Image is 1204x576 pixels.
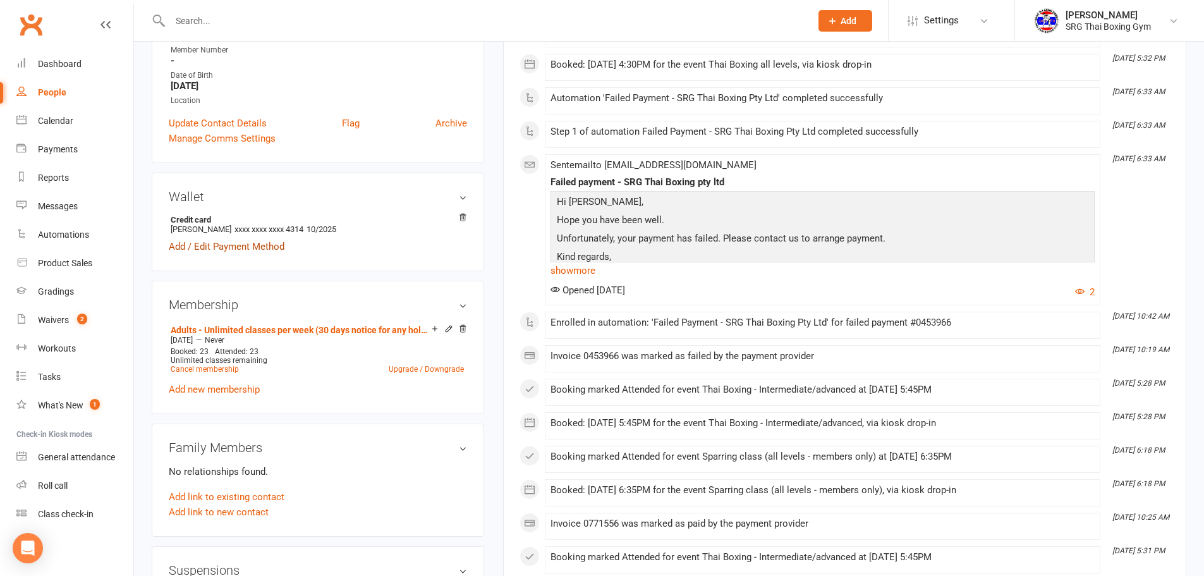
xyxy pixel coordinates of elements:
div: Booking marked Attended for event Thai Boxing - Intermediate/advanced at [DATE] 5:45PM [550,384,1095,395]
p: Kind regards, [554,249,1092,267]
div: People [38,87,66,97]
span: Attended: 23 [215,347,258,356]
button: Add [818,10,872,32]
p: Unfortunately, your payment has failed. Please contact us to arrange payment. [554,231,1092,249]
div: Location [171,95,467,107]
button: 2 [1075,285,1095,300]
a: Gradings [16,278,133,306]
a: Class kiosk mode [16,500,133,529]
a: Add new membership [169,384,260,395]
a: Calendar [16,107,133,135]
div: Calendar [38,116,73,126]
a: Waivers 2 [16,306,133,334]
div: What's New [38,400,83,410]
span: Opened [DATE] [550,285,625,296]
div: Roll call [38,481,68,491]
div: Class check-in [38,509,94,519]
div: Open Intercom Messenger [13,533,43,563]
div: Dashboard [38,59,82,69]
a: Dashboard [16,50,133,78]
strong: Credit card [171,215,461,224]
a: Reports [16,164,133,192]
div: Invoice 0453966 was marked as failed by the payment provider [550,351,1095,362]
a: Messages [16,192,133,221]
i: [DATE] 10:25 AM [1112,513,1169,522]
a: Archive [435,116,467,131]
a: What's New1 [16,391,133,420]
a: Adults - Unlimited classes per week (30 days notice for any hold or cancellation) [171,325,432,335]
i: [DATE] 5:28 PM [1112,379,1165,388]
a: Workouts [16,334,133,363]
div: Automation 'Failed Payment - SRG Thai Boxing Pty Ltd' completed successfully [550,93,1095,104]
div: Failed payment - SRG Thai Boxing pty ltd [550,177,1095,188]
div: — [167,335,467,345]
div: Messages [38,201,78,211]
span: Settings [924,6,959,35]
a: Payments [16,135,133,164]
a: Clubworx [15,9,47,40]
h3: Family Members [169,441,467,455]
li: [PERSON_NAME] [169,213,467,236]
div: Member Number [171,44,467,56]
div: [PERSON_NAME] [1066,9,1151,21]
div: Workouts [38,343,76,353]
span: Unlimited classes remaining [171,356,267,365]
a: Cancel membership [171,365,239,374]
div: Step 1 of automation Failed Payment - SRG Thai Boxing Pty Ltd completed successfully [550,126,1095,137]
a: Update Contact Details [169,116,267,131]
i: [DATE] 6:18 PM [1112,446,1165,455]
img: thumb_image1718682644.png [1034,8,1059,34]
div: SRG Thai Boxing Gym [1066,21,1151,32]
a: show more [550,262,1095,279]
a: Add / Edit Payment Method [169,239,284,254]
a: People [16,78,133,107]
i: [DATE] 5:32 PM [1112,54,1165,63]
div: Reports [38,173,69,183]
div: Waivers [38,315,69,325]
h3: Membership [169,298,467,312]
a: Roll call [16,472,133,500]
a: Manage Comms Settings [169,131,276,146]
div: Booked: [DATE] 5:45PM for the event Thai Boxing - Intermediate/advanced, via kiosk drop-in [550,418,1095,429]
span: Sent email to [EMAIL_ADDRESS][DOMAIN_NAME] [550,159,757,171]
div: Enrolled in automation: 'Failed Payment - SRG Thai Boxing Pty Ltd' for failed payment #0453966 [550,317,1095,328]
strong: - [171,55,467,66]
h3: Wallet [169,190,467,204]
p: Hope you have been well. [554,212,1092,231]
div: Tasks [38,372,61,382]
a: General attendance kiosk mode [16,443,133,472]
p: Hi [PERSON_NAME], [554,194,1092,212]
div: Payments [38,144,78,154]
span: 2 [77,314,87,324]
span: 1 [90,399,100,410]
div: Booked: [DATE] 4:30PM for the event Thai Boxing all levels, via kiosk drop-in [550,59,1095,70]
div: General attendance [38,452,115,462]
div: Booking marked Attended for event Sparring class (all levels - members only) at [DATE] 6:35PM [550,451,1095,462]
div: Gradings [38,286,74,297]
i: [DATE] 6:33 AM [1112,87,1165,96]
p: No relationships found. [169,464,467,479]
a: Add link to new contact [169,505,269,520]
a: Tasks [16,363,133,391]
a: Flag [342,116,360,131]
i: [DATE] 6:18 PM [1112,479,1165,488]
i: [DATE] 10:19 AM [1112,345,1169,354]
div: Date of Birth [171,70,467,82]
i: [DATE] 6:33 AM [1112,154,1165,163]
span: [DATE] [171,336,193,345]
a: Automations [16,221,133,249]
a: Add link to existing contact [169,489,284,505]
span: Never [205,336,224,345]
i: [DATE] 6:33 AM [1112,121,1165,130]
a: Upgrade / Downgrade [389,365,464,374]
input: Search... [166,12,802,30]
span: Add [841,16,856,26]
strong: [DATE] [171,80,467,92]
span: Booked: 23 [171,347,209,356]
i: [DATE] 5:28 PM [1112,412,1165,421]
i: [DATE] 10:42 AM [1112,312,1169,321]
i: [DATE] 5:31 PM [1112,546,1165,555]
div: Booked: [DATE] 6:35PM for the event Sparring class (all levels - members only), via kiosk drop-in [550,485,1095,496]
span: 10/2025 [307,224,336,234]
div: Invoice 0771556 was marked as paid by the payment provider [550,518,1095,529]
